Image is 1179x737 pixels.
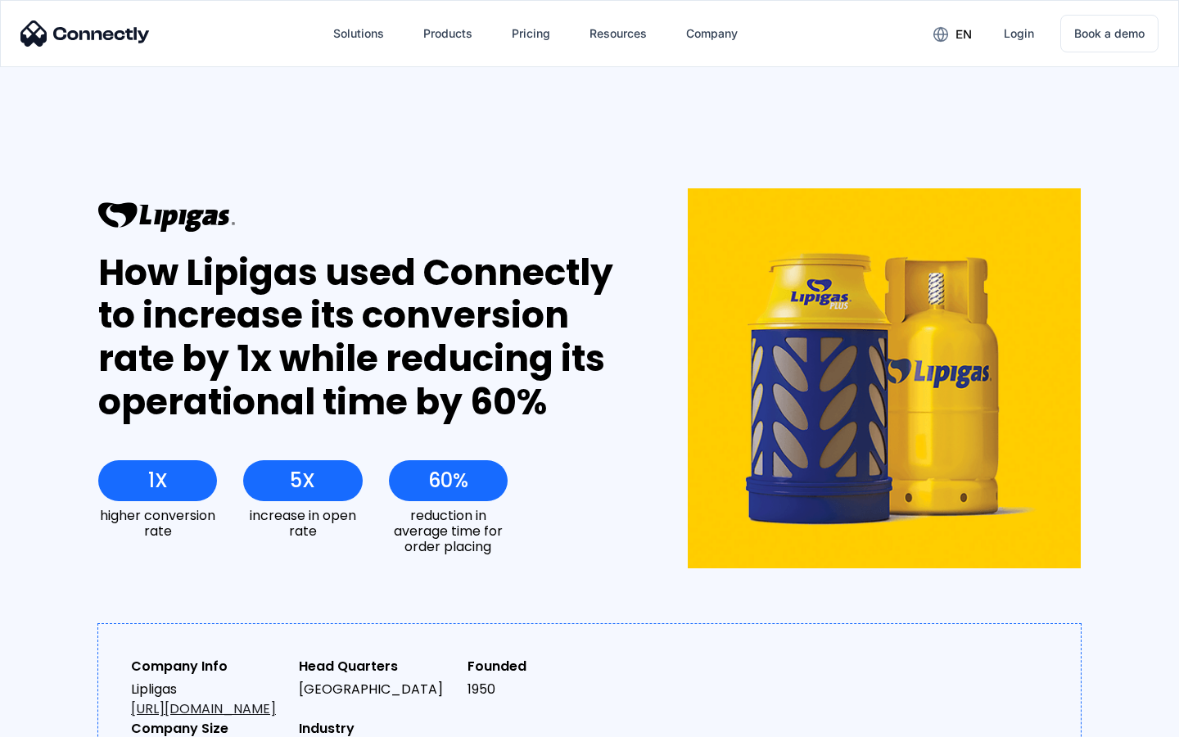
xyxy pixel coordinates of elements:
div: 5X [290,469,315,492]
div: increase in open rate [243,508,362,539]
div: Company [686,22,738,45]
div: Lipligas [131,680,286,719]
div: higher conversion rate [98,508,217,539]
img: Connectly Logo [20,20,150,47]
div: Resources [589,22,647,45]
aside: Language selected: English [16,708,98,731]
ul: Language list [33,708,98,731]
div: Founded [468,657,622,676]
div: Products [423,22,472,45]
div: How Lipigas used Connectly to increase its conversion rate by 1x while reducing its operational t... [98,251,628,424]
div: 60% [428,469,468,492]
div: [GEOGRAPHIC_DATA] [299,680,454,699]
div: 1X [148,469,168,492]
a: Pricing [499,14,563,53]
div: 1950 [468,680,622,699]
a: [URL][DOMAIN_NAME] [131,699,276,718]
div: en [955,23,972,46]
a: Book a demo [1060,15,1159,52]
div: Company Info [131,657,286,676]
div: Login [1004,22,1034,45]
div: reduction in average time for order placing [389,508,508,555]
a: Login [991,14,1047,53]
div: Solutions [333,22,384,45]
div: Head Quarters [299,657,454,676]
div: Pricing [512,22,550,45]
